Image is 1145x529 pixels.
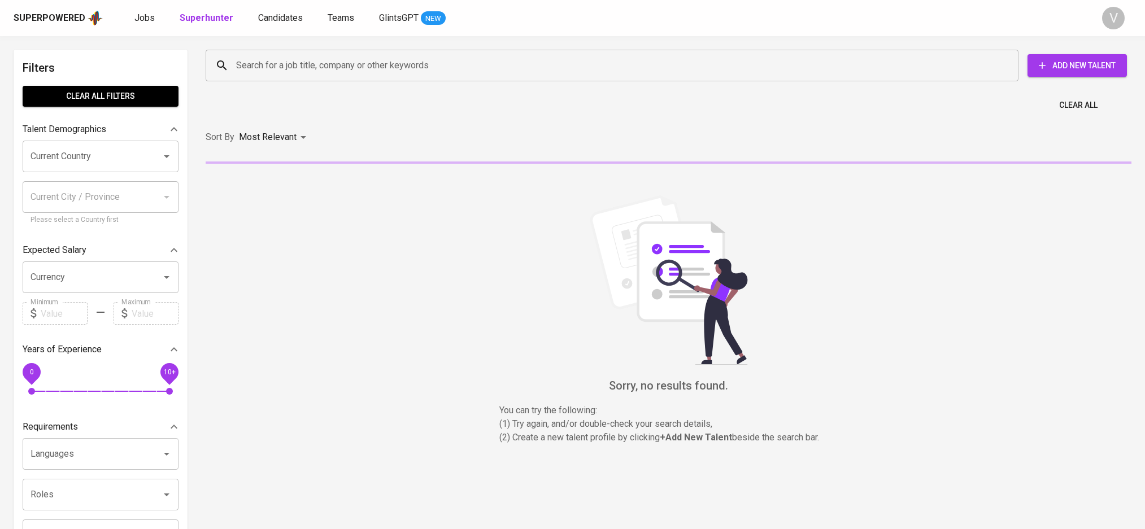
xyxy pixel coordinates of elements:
p: Please select a Country first [31,215,171,226]
p: You can try the following : [499,404,838,417]
div: Years of Experience [23,338,179,361]
span: Teams [328,12,354,23]
a: Superpoweredapp logo [14,10,103,27]
p: Most Relevant [239,130,297,144]
p: Sort By [206,130,234,144]
span: Clear All [1059,98,1098,112]
span: 0 [29,368,33,376]
b: Superhunter [180,12,233,23]
button: Open [159,487,175,502]
span: Candidates [258,12,303,23]
button: Clear All filters [23,86,179,107]
h6: Filters [23,59,179,77]
span: Jobs [134,12,155,23]
p: (1) Try again, and/or double-check your search details, [499,417,838,431]
p: Requirements [23,420,78,434]
input: Value [132,302,179,325]
a: Candidates [258,11,305,25]
input: Value [41,302,88,325]
b: + Add New Talent [660,432,732,443]
span: GlintsGPT [379,12,419,23]
p: Talent Demographics [23,123,106,136]
span: Clear All filters [32,89,169,103]
span: NEW [421,13,446,24]
p: Expected Salary [23,243,86,257]
h6: Sorry, no results found. [206,377,1131,395]
div: Superpowered [14,12,85,25]
div: Expected Salary [23,239,179,261]
p: Years of Experience [23,343,102,356]
button: Open [159,148,175,164]
button: Clear All [1055,95,1102,116]
div: Requirements [23,416,179,438]
a: GlintsGPT NEW [379,11,446,25]
a: Superhunter [180,11,236,25]
span: 10+ [163,368,175,376]
div: V [1102,7,1125,29]
a: Teams [328,11,356,25]
img: file_searching.svg [584,195,754,365]
img: app logo [88,10,103,27]
div: Talent Demographics [23,118,179,141]
p: (2) Create a new talent profile by clicking beside the search bar. [499,431,838,444]
button: Add New Talent [1028,54,1127,77]
a: Jobs [134,11,157,25]
span: Add New Talent [1037,59,1118,73]
button: Open [159,269,175,285]
button: Open [159,446,175,462]
div: Most Relevant [239,127,310,148]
